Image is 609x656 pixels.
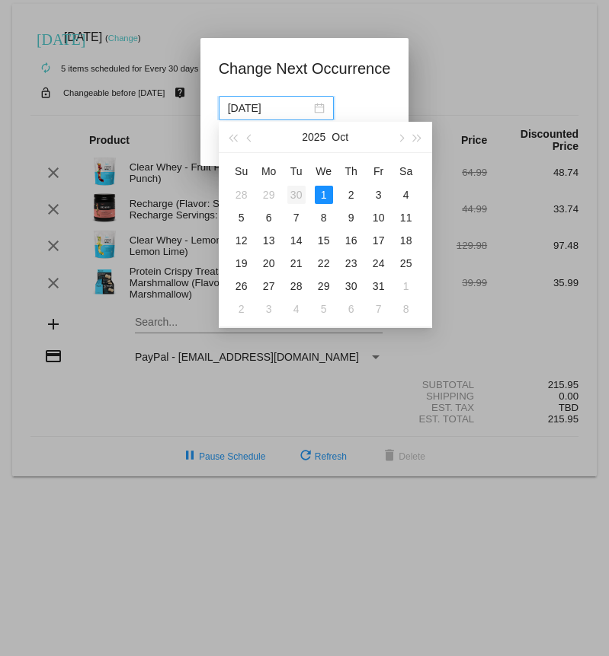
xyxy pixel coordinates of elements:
[310,206,338,229] td: 10/8/2025
[315,300,333,318] div: 5
[370,254,388,272] div: 24
[255,229,283,252] td: 10/13/2025
[315,277,333,295] div: 29
[283,252,310,275] td: 10/21/2025
[242,122,258,152] button: Previous month (PageUp)
[228,298,255,320] td: 11/2/2025
[225,122,242,152] button: Last year (Control + left)
[370,231,388,250] div: 17
[365,206,393,229] td: 10/10/2025
[255,183,283,206] td: 9/29/2025
[365,159,393,183] th: Fri
[365,229,393,252] td: 10/17/2025
[342,209,361,227] div: 9
[310,252,338,275] td: 10/22/2025
[219,56,391,81] h1: Change Next Occurrence
[315,186,333,204] div: 1
[283,229,310,252] td: 10/14/2025
[260,254,278,272] div: 20
[338,229,365,252] td: 10/16/2025
[310,159,338,183] th: Wed
[342,186,361,204] div: 2
[287,254,306,272] div: 21
[310,229,338,252] td: 10/15/2025
[338,275,365,298] td: 10/30/2025
[255,252,283,275] td: 10/20/2025
[228,229,255,252] td: 10/12/2025
[365,275,393,298] td: 10/31/2025
[232,254,251,272] div: 19
[397,300,415,318] div: 8
[392,122,409,152] button: Next month (PageDown)
[228,183,255,206] td: 9/28/2025
[228,252,255,275] td: 10/19/2025
[260,209,278,227] div: 6
[365,183,393,206] td: 10/3/2025
[315,209,333,227] div: 8
[393,183,420,206] td: 10/4/2025
[370,209,388,227] div: 10
[397,209,415,227] div: 11
[260,186,278,204] div: 29
[283,159,310,183] th: Tue
[370,277,388,295] div: 31
[370,186,388,204] div: 3
[232,300,251,318] div: 2
[393,275,420,298] td: 11/1/2025
[342,277,361,295] div: 30
[370,300,388,318] div: 7
[287,277,306,295] div: 28
[260,231,278,250] div: 13
[228,159,255,183] th: Sun
[302,122,325,152] button: 2025
[338,298,365,320] td: 11/6/2025
[310,183,338,206] td: 10/1/2025
[342,231,361,250] div: 16
[232,277,251,295] div: 26
[255,275,283,298] td: 10/27/2025
[228,100,311,116] input: Select date
[283,183,310,206] td: 9/30/2025
[260,277,278,295] div: 27
[393,159,420,183] th: Sat
[338,252,365,275] td: 10/23/2025
[255,298,283,320] td: 11/3/2025
[315,231,333,250] div: 15
[310,275,338,298] td: 10/29/2025
[287,209,306,227] div: 7
[397,254,415,272] div: 25
[228,206,255,229] td: 10/5/2025
[393,298,420,320] td: 11/8/2025
[283,206,310,229] td: 10/7/2025
[393,206,420,229] td: 10/11/2025
[255,206,283,229] td: 10/6/2025
[232,209,251,227] div: 5
[342,254,361,272] div: 23
[397,277,415,295] div: 1
[393,252,420,275] td: 10/25/2025
[315,254,333,272] div: 22
[255,159,283,183] th: Mon
[287,300,306,318] div: 4
[310,298,338,320] td: 11/5/2025
[397,186,415,204] div: 4
[338,183,365,206] td: 10/2/2025
[393,229,420,252] td: 10/18/2025
[228,275,255,298] td: 10/26/2025
[283,275,310,298] td: 10/28/2025
[365,252,393,275] td: 10/24/2025
[260,300,278,318] div: 3
[283,298,310,320] td: 11/4/2025
[409,122,425,152] button: Next year (Control + right)
[397,231,415,250] div: 18
[287,186,306,204] div: 30
[338,206,365,229] td: 10/9/2025
[365,298,393,320] td: 11/7/2025
[332,122,348,152] button: Oct
[287,231,306,250] div: 14
[342,300,361,318] div: 6
[232,186,251,204] div: 28
[338,159,365,183] th: Thu
[232,231,251,250] div: 12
